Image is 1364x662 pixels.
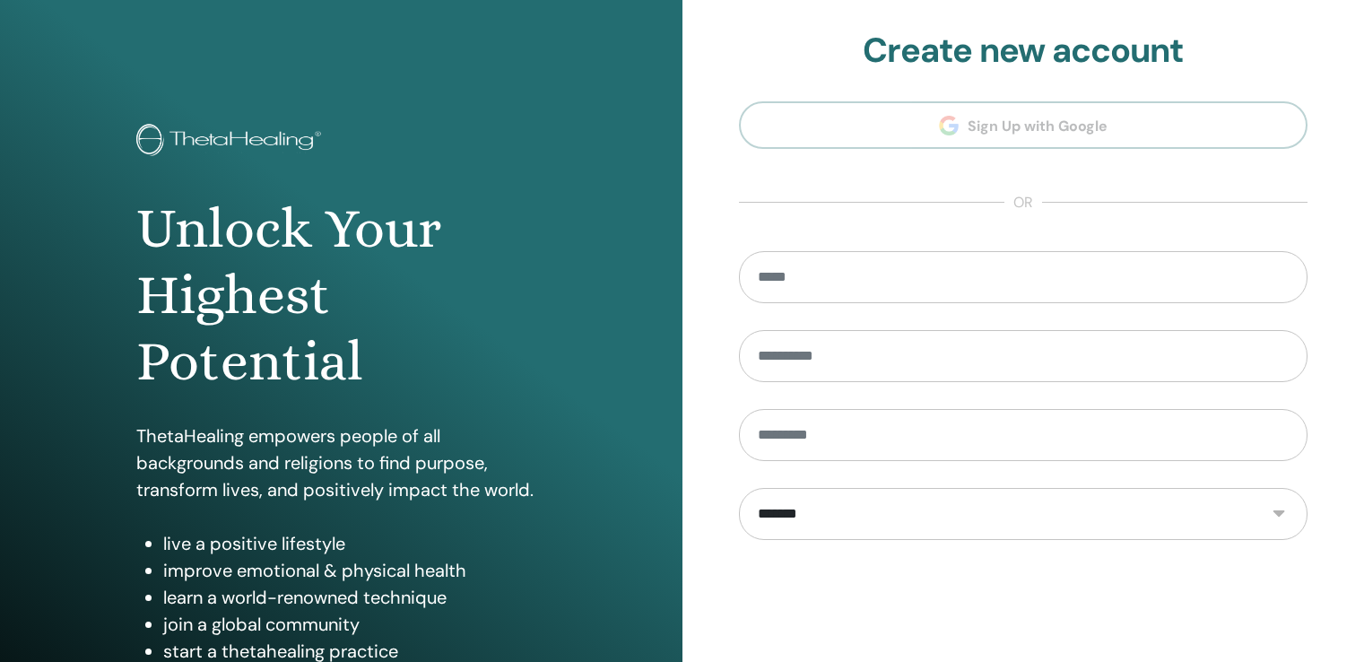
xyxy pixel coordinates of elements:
[739,30,1308,72] h2: Create new account
[163,611,546,638] li: join a global community
[136,196,546,396] h1: Unlock Your Highest Potential
[163,557,546,584] li: improve emotional & physical health
[163,530,546,557] li: live a positive lifestyle
[1004,192,1042,213] span: or
[887,567,1160,637] iframe: reCAPTCHA
[136,422,546,503] p: ThetaHealing empowers people of all backgrounds and religions to find purpose, transform lives, a...
[163,584,546,611] li: learn a world-renowned technique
